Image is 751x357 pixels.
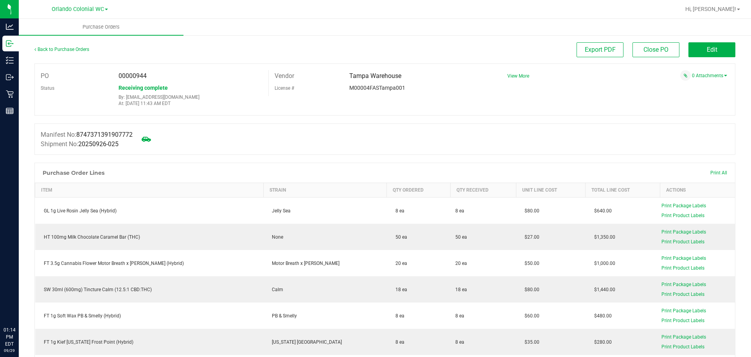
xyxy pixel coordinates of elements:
th: Item [35,183,264,198]
th: Qty Ordered [387,183,451,198]
th: Unit Line Cost [516,183,586,198]
span: Edit [707,46,717,53]
span: Mark as not Arrived [138,131,154,147]
span: Print Product Labels [661,265,704,271]
p: 01:14 PM EDT [4,326,15,348]
span: Print Product Labels [661,318,704,323]
div: GL 1g Live Rosin Jelly Sea (Hybrid) [40,207,259,214]
span: Export PDF [585,46,616,53]
a: Purchase Orders [19,19,183,35]
a: View More [507,73,529,79]
span: 8 ea [455,339,464,346]
span: 8 ea [455,207,464,214]
span: Print Package Labels [661,308,706,314]
span: $35.00 [521,339,539,345]
div: HT 100mg Milk Chocolate Caramel Bar (THC) [40,234,259,241]
label: Status [41,82,54,94]
th: Total Line Cost [586,183,660,198]
span: Print All [710,170,727,176]
a: 0 Attachments [692,73,727,78]
span: $1,440.00 [590,287,615,292]
inline-svg: Inventory [6,56,14,64]
span: $60.00 [521,313,539,319]
span: Motor Breath x [PERSON_NAME] [268,261,340,266]
span: Tampa Warehouse [349,72,401,80]
span: Jelly Sea [268,208,291,214]
span: Print Product Labels [661,292,704,297]
label: Manifest No: [41,130,133,140]
span: 50 ea [455,234,467,241]
inline-svg: Reports [6,107,14,115]
span: Orlando Colonial WC [52,6,104,13]
span: Print Package Labels [661,282,706,287]
label: Shipment No: [41,140,119,149]
span: Print Product Labels [661,344,704,350]
span: Close PO [643,46,668,53]
inline-svg: Retail [6,90,14,98]
span: $80.00 [521,208,539,214]
span: $1,000.00 [590,261,615,266]
span: M00004FASTampa001 [349,85,405,91]
span: $50.00 [521,261,539,266]
span: None [268,234,283,240]
span: Print Package Labels [661,256,706,261]
span: $480.00 [590,313,612,319]
th: Actions [660,183,735,198]
span: 20 ea [392,261,407,266]
th: Qty Received [451,183,516,198]
span: 8 ea [455,312,464,319]
p: By: [EMAIL_ADDRESS][DOMAIN_NAME] [119,94,262,100]
span: 20 ea [455,260,467,267]
p: At: [DATE] 11:43 AM EDT [119,101,262,106]
span: 8 ea [392,339,404,345]
button: Edit [688,42,735,57]
th: Strain [263,183,387,198]
span: $280.00 [590,339,612,345]
span: 00000944 [119,72,147,80]
a: Back to Purchase Orders [34,47,89,52]
inline-svg: Inbound [6,40,14,47]
label: Vendor [275,70,294,82]
h1: Purchase Order Lines [43,170,104,176]
span: Print Product Labels [661,239,704,245]
span: Attach a document [680,70,691,81]
inline-svg: Analytics [6,23,14,31]
span: Print Package Labels [661,334,706,340]
span: PB & Smelly [268,313,297,319]
span: [US_STATE] [GEOGRAPHIC_DATA] [268,339,342,345]
span: Calm [268,287,283,292]
span: Receiving complete [119,85,168,91]
span: 18 ea [392,287,407,292]
span: 8 ea [392,313,404,319]
iframe: Resource center [8,294,31,318]
span: $80.00 [521,287,539,292]
span: Purchase Orders [72,24,130,31]
span: $27.00 [521,234,539,240]
div: FT 1g Soft Wax PB & Smelly (Hybrid) [40,312,259,319]
span: Print Package Labels [661,229,706,235]
label: PO [41,70,49,82]
div: SW 30ml (600mg) Tincture Calm (12.5:1 CBD:THC) [40,286,259,293]
button: Close PO [632,42,679,57]
span: 8 ea [392,208,404,214]
inline-svg: Outbound [6,73,14,81]
span: 20250926-025 [78,140,119,148]
button: Export PDF [577,42,623,57]
div: FT 3.5g Cannabis Flower Motor Breath x [PERSON_NAME] (Hybrid) [40,260,259,267]
span: 8747371391907772 [76,131,133,138]
span: Print Product Labels [661,213,704,218]
label: License # [275,82,294,94]
span: 18 ea [455,286,467,293]
div: FT 1g Kief [US_STATE] Frost Point (Hybrid) [40,339,259,346]
span: 50 ea [392,234,407,240]
span: Print Package Labels [661,203,706,208]
span: $640.00 [590,208,612,214]
span: Hi, [PERSON_NAME]! [685,6,736,12]
span: $1,350.00 [590,234,615,240]
p: 09/29 [4,348,15,353]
